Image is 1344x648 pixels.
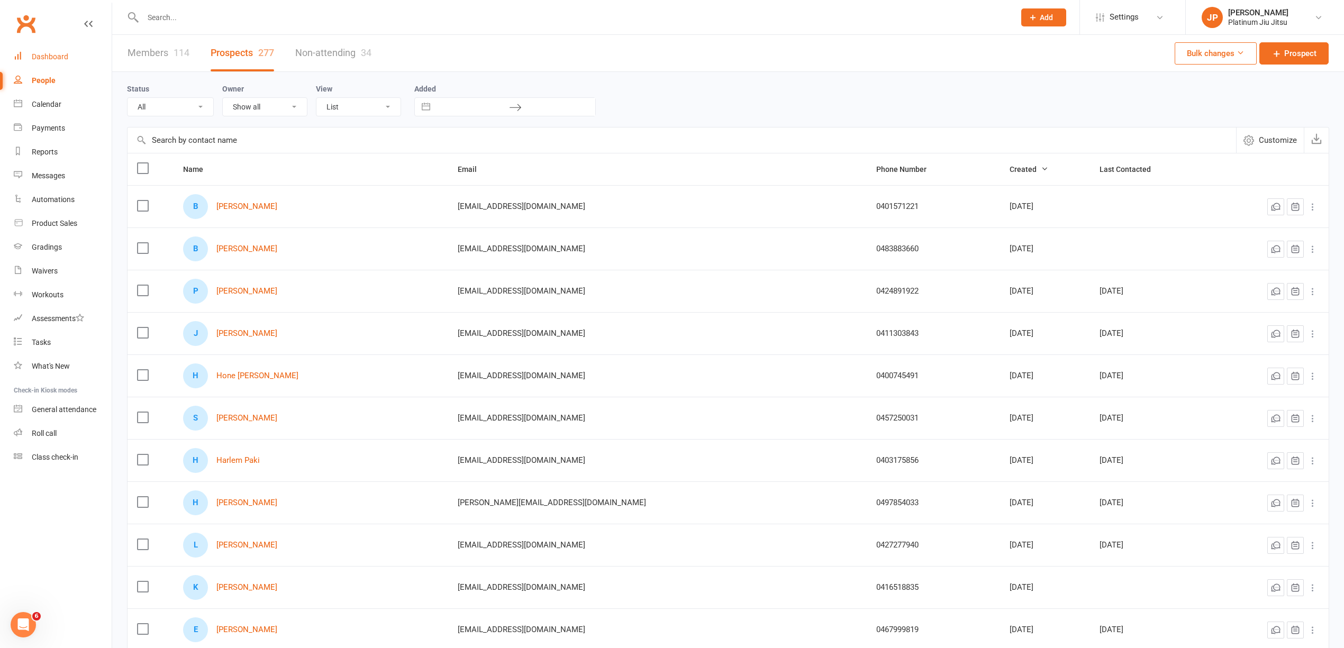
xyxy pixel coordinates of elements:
a: [PERSON_NAME] [216,244,277,253]
div: K [183,575,208,600]
label: Status [127,85,149,93]
label: Added [414,85,596,93]
a: Reports [14,140,112,164]
div: [DATE] [1100,414,1209,423]
span: Phone Number [876,165,938,174]
div: 0457250031 [876,414,991,423]
div: 0416518835 [876,583,991,592]
a: Waivers [14,259,112,283]
span: [EMAIL_ADDRESS][DOMAIN_NAME] [458,323,585,343]
span: [EMAIL_ADDRESS][DOMAIN_NAME] [458,619,585,640]
a: Messages [14,164,112,188]
a: Class kiosk mode [14,445,112,469]
div: H [183,490,208,515]
div: Gradings [32,243,62,251]
span: [EMAIL_ADDRESS][DOMAIN_NAME] [458,577,585,597]
div: Waivers [32,267,58,275]
a: [PERSON_NAME] [216,329,277,338]
a: Dashboard [14,45,112,69]
div: 0427277940 [876,541,991,550]
div: [DATE] [1100,287,1209,296]
div: Tasks [32,338,51,346]
button: Bulk changes [1175,42,1257,65]
a: Gradings [14,235,112,259]
div: Calendar [32,100,61,108]
a: People [14,69,112,93]
button: Interact with the calendar and add the check-in date for your trip. [416,98,435,116]
span: Prospect [1284,47,1316,60]
button: Customize [1236,127,1304,153]
div: [DATE] [1010,625,1080,634]
span: Customize [1259,134,1297,147]
div: What's New [32,362,70,370]
div: [DATE] [1100,498,1209,507]
div: [DATE] [1100,625,1209,634]
div: [PERSON_NAME] [1228,8,1288,17]
label: Owner [222,85,244,93]
div: H [183,363,208,388]
span: Add [1040,13,1053,22]
div: 0401571221 [876,202,991,211]
span: Name [183,165,215,174]
div: Payments [32,124,65,132]
div: 0424891922 [876,287,991,296]
span: [PERSON_NAME][EMAIL_ADDRESS][DOMAIN_NAME] [458,492,646,513]
div: 0400745491 [876,371,991,380]
div: [DATE] [1010,414,1080,423]
a: Payments [14,116,112,140]
a: Members114 [128,35,189,71]
div: Workouts [32,290,63,299]
button: Last Contacted [1100,163,1163,176]
label: View [316,85,332,93]
button: Add [1021,8,1066,26]
span: [EMAIL_ADDRESS][DOMAIN_NAME] [458,366,585,386]
div: 0467999819 [876,625,991,634]
span: [EMAIL_ADDRESS][DOMAIN_NAME] [458,281,585,301]
div: 0403175856 [876,456,991,465]
a: Calendar [14,93,112,116]
div: Automations [32,195,75,204]
div: 277 [258,47,274,58]
div: Reports [32,148,58,156]
div: 0483883660 [876,244,991,253]
div: Assessments [32,314,84,323]
div: Class check-in [32,453,78,461]
div: Dashboard [32,52,68,61]
div: [DATE] [1100,329,1209,338]
input: Search by contact name [128,127,1236,153]
div: [DATE] [1010,583,1080,592]
div: [DATE] [1010,541,1080,550]
div: B [183,236,208,261]
span: Last Contacted [1100,165,1163,174]
div: General attendance [32,405,96,414]
a: Product Sales [14,212,112,235]
div: JP [1202,7,1223,28]
div: [DATE] [1100,371,1209,380]
div: B [183,194,208,219]
a: Harlem Paki [216,456,260,465]
a: General attendance kiosk mode [14,398,112,422]
a: Tasks [14,331,112,354]
a: [PERSON_NAME] [216,287,277,296]
a: [PERSON_NAME] [216,625,277,634]
div: [DATE] [1010,371,1080,380]
span: Email [458,165,488,174]
span: Settings [1110,5,1139,29]
a: Assessments [14,307,112,331]
a: Non-attending34 [295,35,371,71]
div: Product Sales [32,219,77,227]
a: Prospect [1259,42,1329,65]
div: [DATE] [1010,498,1080,507]
span: 6 [32,612,41,620]
a: Automations [14,188,112,212]
div: Messages [32,171,65,180]
div: Platinum Jiu Jitsu [1228,17,1288,27]
div: E [183,617,208,642]
span: [EMAIL_ADDRESS][DOMAIN_NAME] [458,239,585,259]
div: [DATE] [1010,244,1080,253]
div: H [183,448,208,473]
a: [PERSON_NAME] [216,541,277,550]
a: Roll call [14,422,112,445]
span: [EMAIL_ADDRESS][DOMAIN_NAME] [458,408,585,428]
div: 0497854033 [876,498,991,507]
